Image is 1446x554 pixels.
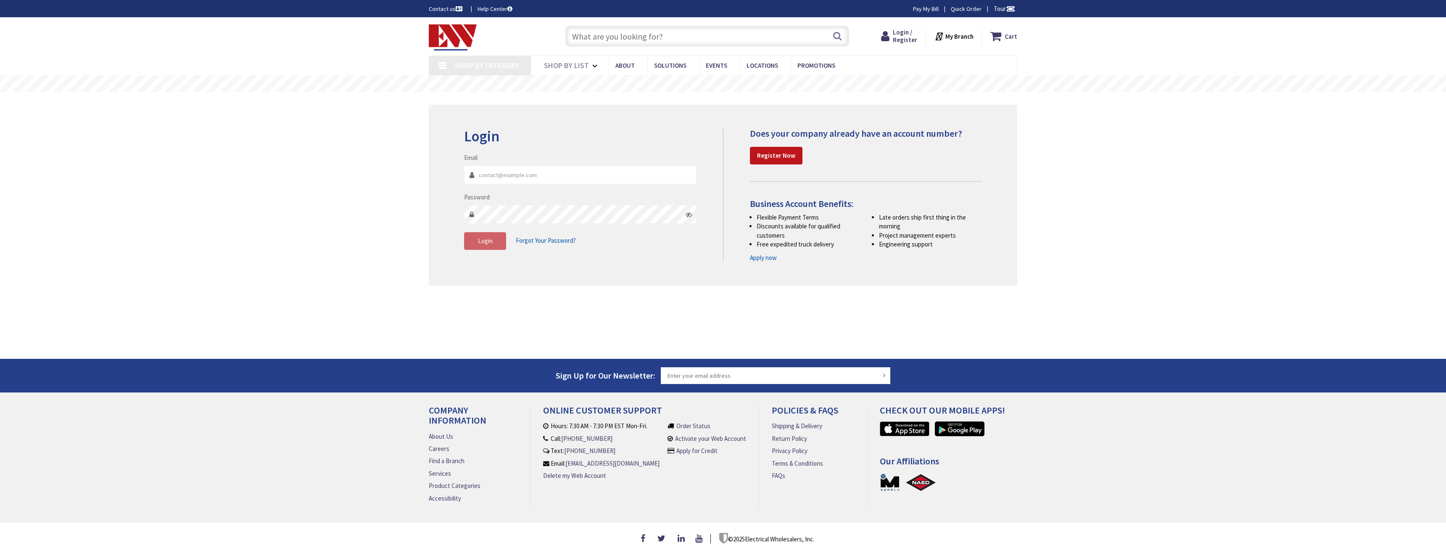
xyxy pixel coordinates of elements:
[757,222,860,240] li: Discounts available for qualified customers
[675,434,746,443] a: Activate your Web Account
[879,240,982,249] li: Engineering support
[544,61,589,70] span: Shop By List
[429,494,461,503] a: Accessibility
[880,456,1024,472] h4: Our Affiliations
[429,481,480,490] a: Product Categories
[880,405,1024,421] h4: Check out Our Mobile Apps!
[990,29,1017,44] a: Cart
[905,473,937,492] a: NAED
[880,473,900,492] a: MSUPPLY
[615,61,635,69] span: About
[1005,29,1017,44] strong: Cart
[516,233,576,249] a: Forgot Your Password?
[750,253,777,262] a: Apply now
[757,213,860,222] li: Flexible Payment Terms
[747,61,778,69] span: Locations
[934,29,974,44] div: My Branch
[464,193,490,201] label: Password
[455,61,519,70] span: Shop By Category
[719,533,814,543] p: © Electrical Wholesalers, Inc.
[464,128,697,145] h2: Login
[893,28,917,44] span: Login / Register
[429,432,453,441] a: About Us
[676,421,710,430] a: Order Status
[994,5,1015,13] span: Tour
[879,213,982,231] li: Late orders ship first thing in the morning
[543,471,606,480] a: Delete my Web Account
[543,446,660,455] li: Text:
[945,32,974,40] strong: My Branch
[750,147,802,164] a: Register Now
[565,459,660,468] a: [EMAIL_ADDRESS][DOMAIN_NAME]
[464,153,478,162] label: Email
[797,61,835,69] span: Promotions
[429,5,464,13] a: Contact us
[772,434,807,443] a: Return Policy
[757,151,795,159] strong: Register Now
[565,26,849,47] input: What are you looking for?
[429,444,449,453] a: Careers
[478,237,493,245] span: Login
[772,421,822,430] a: Shipping & Delivery
[646,80,800,89] rs-layer: Free Same Day Pickup at 19 Locations
[429,469,451,478] a: Services
[757,240,860,249] li: Free expedited truck delivery
[881,29,917,44] a: Login / Register
[719,533,728,543] img: footer_logo.png
[429,456,464,465] a: Find a Branch
[772,459,823,468] a: Terms & Conditions
[556,370,655,381] span: Sign Up for Our Newsletter:
[772,446,807,455] a: Privacy Policy
[686,211,692,218] i: Click here to show/hide password
[464,232,506,250] button: Login
[750,128,982,138] h4: Does your company already have an account number?
[676,446,718,455] a: Apply for Credit
[543,421,660,430] li: Hours: 7:30 AM - 7:30 PM EST Mon-Fri.
[772,405,854,421] h4: Policies & FAQs
[879,231,982,240] li: Project management experts
[561,434,612,443] a: [PHONE_NUMBER]
[429,405,517,432] h4: Company Information
[772,471,785,480] a: FAQs
[733,535,745,543] span: 2025
[654,61,686,69] span: Solutions
[951,5,982,13] a: Quick Order
[564,446,615,455] a: [PHONE_NUMBER]
[543,434,660,443] li: Call:
[516,236,576,244] span: Forgot Your Password?
[429,24,477,50] img: Electrical Wholesalers, Inc.
[750,199,982,209] h4: Business Account Benefits:
[464,165,697,184] input: Email
[543,459,660,468] li: Email:
[478,5,512,13] a: Help Center
[913,5,939,13] a: Pay My Bill
[661,367,890,384] input: Enter your email address
[706,61,727,69] span: Events
[543,405,746,421] h4: Online Customer Support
